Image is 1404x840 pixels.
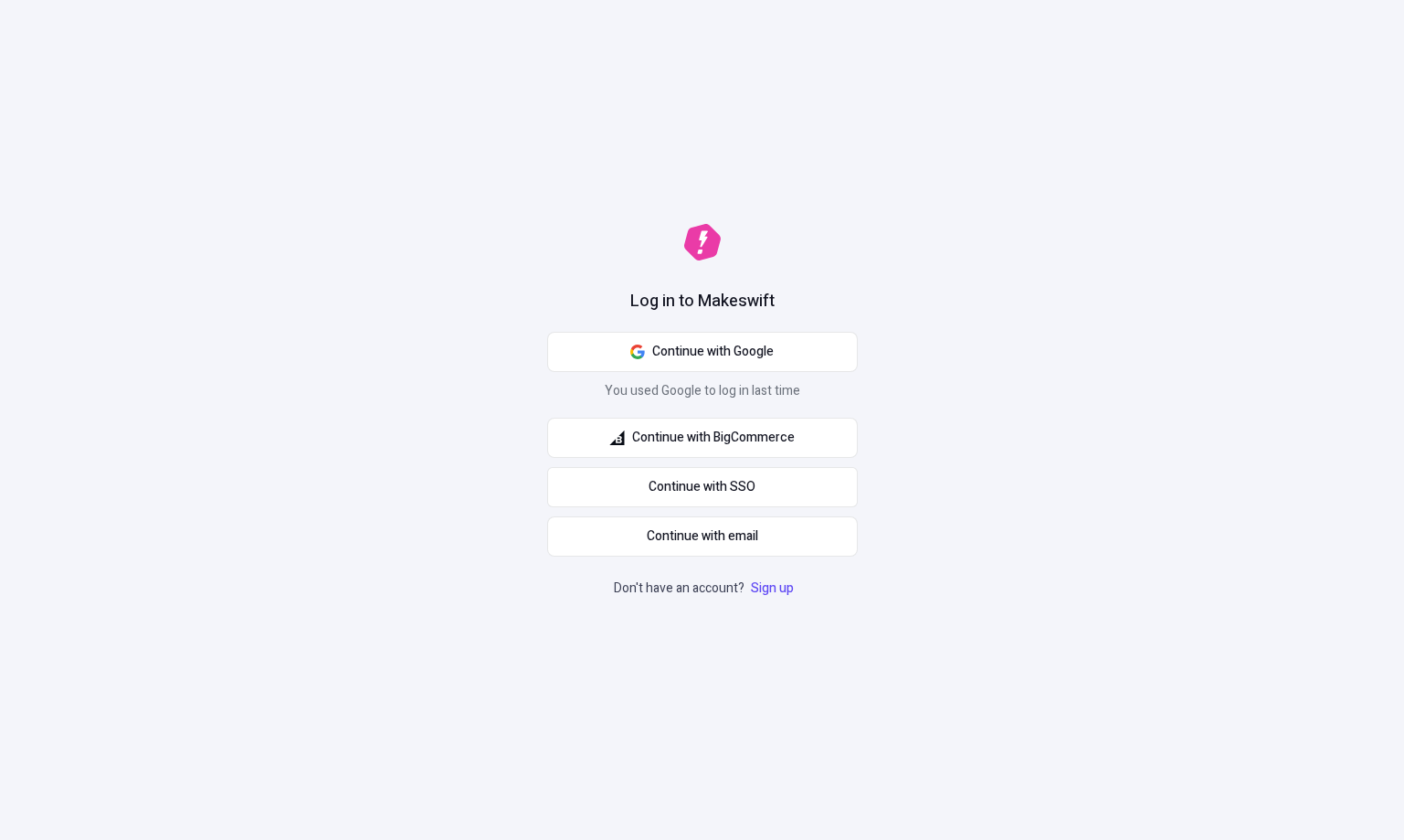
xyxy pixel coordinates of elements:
span: Continue with Google [652,342,774,362]
p: Don't have an account? [614,579,797,599]
p: You used Google to log in last time [547,381,858,409]
span: Continue with email [647,526,758,547]
h1: Log in to Makeswift [630,290,775,314]
button: Continue with email [547,516,858,557]
a: Sign up [747,579,797,598]
span: Continue with BigCommerce [632,428,795,448]
a: Continue with SSO [547,467,858,507]
button: Continue with BigCommerce [547,418,858,458]
button: Continue with Google [547,332,858,372]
